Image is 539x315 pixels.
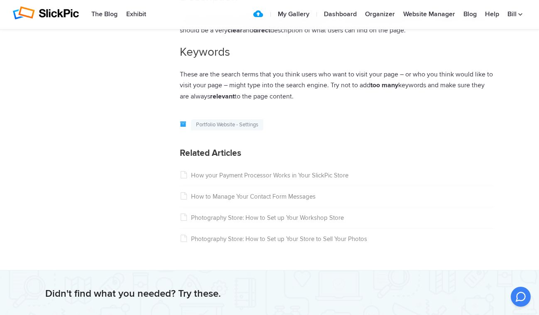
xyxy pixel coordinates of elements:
a: How your Payment Processor Works in Your SlickPic Store [180,172,348,179]
h2: Keywords [180,44,494,60]
strong: relevant [210,92,235,101]
a: Photography Store: How to Set up Your Store to Sell Your Photos [180,235,367,243]
strong: direct [253,26,270,34]
strong: clear [228,26,243,34]
a: Photography Store: How to Set up Your Workshop Store [180,214,344,221]
p: These are the search terms that you think users who want to visit your page – or who you think wo... [180,69,494,102]
a: How to Manage Your Contact Form Messages [180,193,316,200]
strong: too [370,81,380,89]
strong: many [382,81,398,89]
a: Portfolio Website - Settings [191,119,263,130]
h3: Related Articles [180,148,494,159]
h2: Didn't find what you needed? Try these. [45,287,494,300]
